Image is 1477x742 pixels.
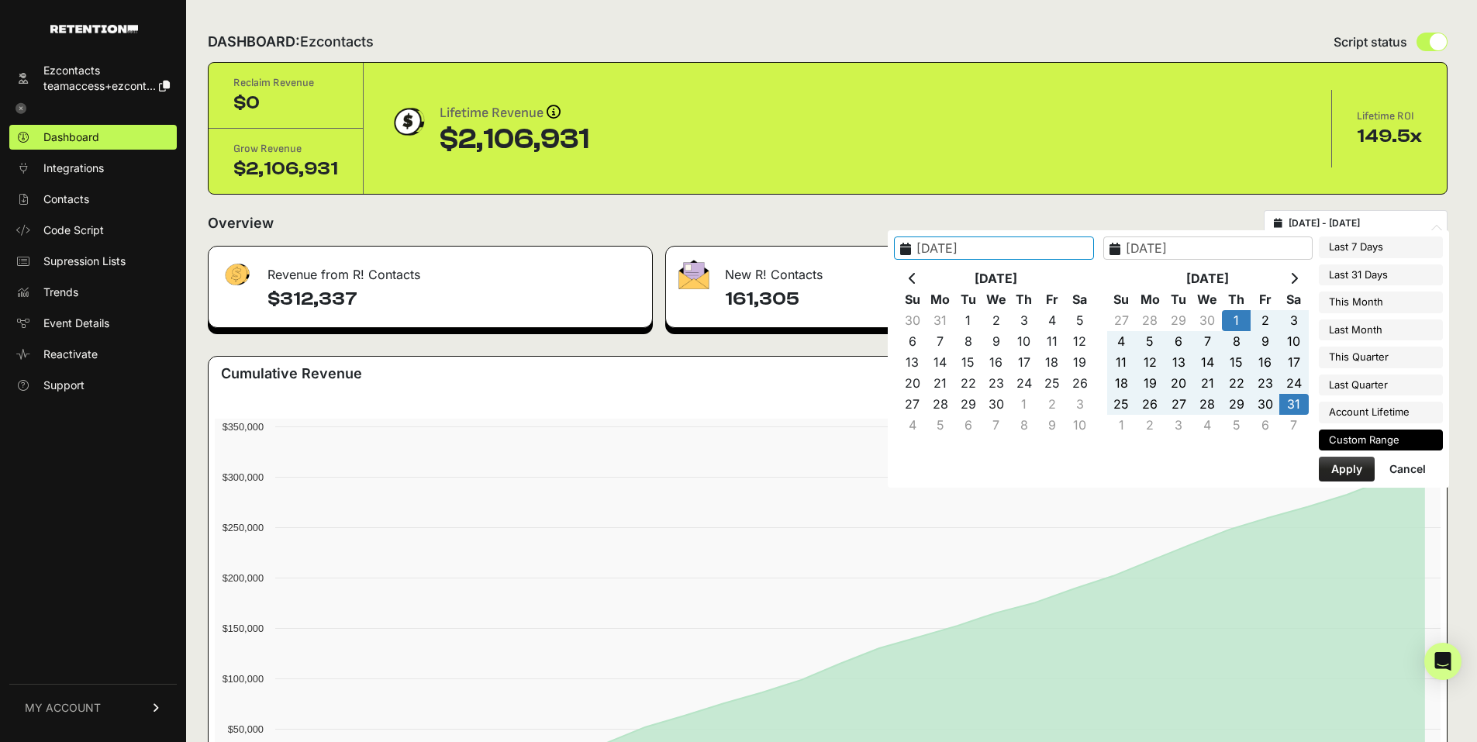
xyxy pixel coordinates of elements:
[1038,331,1066,352] td: 11
[1279,289,1308,310] th: Sa
[1066,373,1094,394] td: 26
[223,623,264,634] text: $150,000
[1066,289,1094,310] th: Sa
[43,254,126,269] span: Supression Lists
[43,223,104,238] span: Code Script
[1279,331,1308,352] td: 10
[233,91,338,116] div: $0
[954,352,982,373] td: 15
[1136,352,1165,373] td: 12
[1279,352,1308,373] td: 17
[43,79,156,92] span: teamaccess+ezcont...
[899,415,927,436] td: 4
[1136,415,1165,436] td: 2
[927,352,954,373] td: 14
[1010,373,1038,394] td: 24
[43,160,104,176] span: Integrations
[1066,352,1094,373] td: 19
[1251,331,1279,352] td: 9
[982,310,1010,331] td: 2
[1222,331,1251,352] td: 8
[1251,310,1279,331] td: 2
[1319,292,1443,313] li: This Month
[9,156,177,181] a: Integrations
[982,289,1010,310] th: We
[1136,310,1165,331] td: 28
[954,415,982,436] td: 6
[927,289,954,310] th: Mo
[725,287,1042,312] h4: 161,305
[982,394,1010,415] td: 30
[223,572,264,584] text: $200,000
[1038,373,1066,394] td: 25
[1066,415,1094,436] td: 10
[1279,310,1308,331] td: 3
[927,331,954,352] td: 7
[223,673,264,685] text: $100,000
[221,260,252,290] img: fa-dollar-13500eef13a19c4ab2b9ed9ad552e47b0d9fc28b02b83b90ba0e00f96d6372e9.png
[1165,394,1193,415] td: 27
[1010,415,1038,436] td: 8
[1251,352,1279,373] td: 16
[954,331,982,352] td: 8
[1222,394,1251,415] td: 29
[25,700,101,716] span: MY ACCOUNT
[1038,415,1066,436] td: 9
[1010,352,1038,373] td: 17
[9,280,177,305] a: Trends
[982,415,1010,436] td: 7
[927,415,954,436] td: 5
[43,316,109,331] span: Event Details
[678,260,709,289] img: fa-envelope-19ae18322b30453b285274b1b8af3d052b27d846a4fbe8435d1a52b978f639a2.png
[1165,310,1193,331] td: 29
[982,352,1010,373] td: 16
[927,394,954,415] td: 28
[1319,402,1443,423] li: Account Lifetime
[1066,394,1094,415] td: 3
[1010,394,1038,415] td: 1
[1222,352,1251,373] td: 15
[982,331,1010,352] td: 9
[927,268,1066,289] th: [DATE]
[954,394,982,415] td: 29
[1107,310,1136,331] td: 27
[209,247,652,293] div: Revenue from R! Contacts
[9,218,177,243] a: Code Script
[1136,394,1165,415] td: 26
[1107,373,1136,394] td: 18
[666,247,1054,293] div: New R! Contacts
[954,310,982,331] td: 1
[1279,394,1308,415] td: 31
[43,378,85,393] span: Support
[1038,394,1066,415] td: 2
[1165,331,1193,352] td: 6
[9,58,177,98] a: Ezcontacts teamaccess+ezcont...
[1066,331,1094,352] td: 12
[1319,374,1443,396] li: Last Quarter
[9,125,177,150] a: Dashboard
[233,141,338,157] div: Grow Revenue
[1279,373,1308,394] td: 24
[1279,415,1308,436] td: 7
[440,124,589,155] div: $2,106,931
[1357,109,1422,124] div: Lifetime ROI
[1319,264,1443,286] li: Last 31 Days
[223,522,264,533] text: $250,000
[954,373,982,394] td: 22
[9,311,177,336] a: Event Details
[1038,289,1066,310] th: Fr
[223,471,264,483] text: $300,000
[1193,310,1222,331] td: 30
[1107,331,1136,352] td: 4
[1193,289,1222,310] th: We
[1038,352,1066,373] td: 18
[1222,289,1251,310] th: Th
[9,342,177,367] a: Reactivate
[1222,310,1251,331] td: 1
[1319,236,1443,258] li: Last 7 Days
[899,289,927,310] th: Su
[1319,347,1443,368] li: This Quarter
[1319,457,1375,481] button: Apply
[1010,331,1038,352] td: 10
[43,347,98,362] span: Reactivate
